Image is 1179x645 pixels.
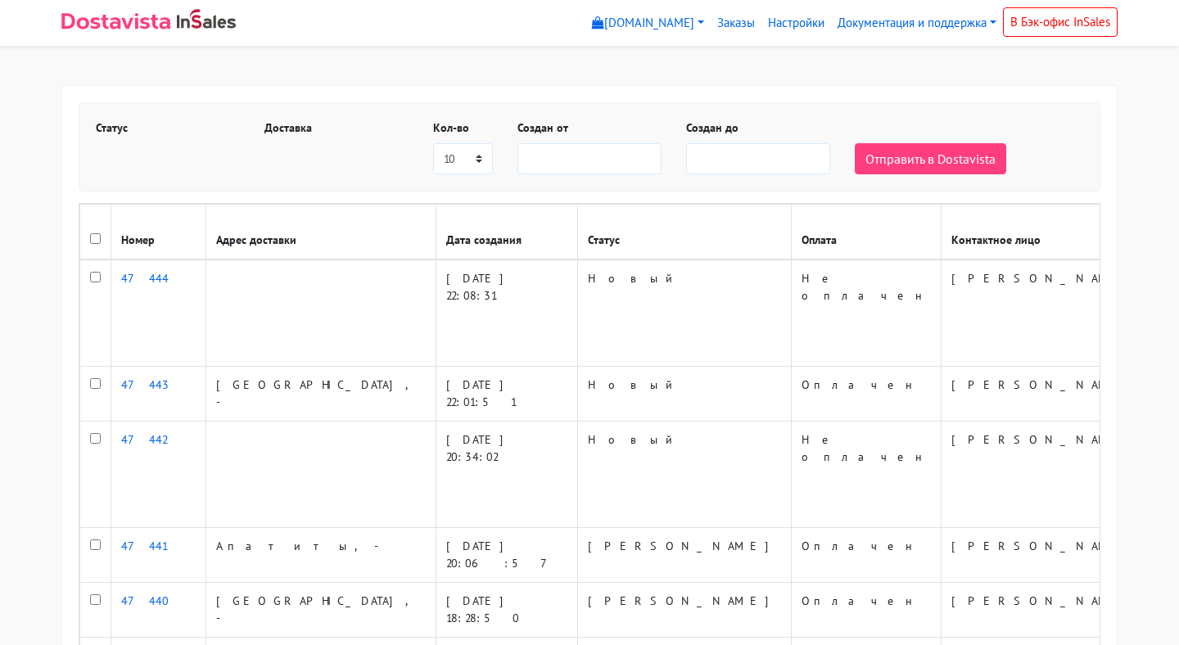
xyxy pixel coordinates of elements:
[96,120,128,137] label: Статус
[177,9,236,29] img: InSales
[792,422,942,528] td: Не оплачен
[792,583,942,638] td: Оплачен
[711,7,761,39] a: Заказы
[111,205,206,260] th: Номер
[761,7,831,39] a: Настройки
[578,583,792,638] td: [PERSON_NAME]
[517,120,568,137] label: Создан от
[1003,7,1118,37] a: В Бэк-офис InSales
[942,367,1166,422] td: [PERSON_NAME]
[578,259,792,367] td: Новый
[436,422,578,528] td: [DATE] 20:34:02
[578,422,792,528] td: Новый
[792,205,942,260] th: Оплата
[942,259,1166,367] td: [PERSON_NAME]
[121,271,169,286] a: 47444
[942,205,1166,260] th: Контактное лицо
[436,583,578,638] td: [DATE] 18:28:50
[121,377,169,392] a: 47443
[686,120,739,137] label: Создан до
[792,259,942,367] td: Не оплачен
[206,528,436,583] td: Апатиты, -
[61,13,170,29] img: Dostavista - срочная курьерская служба доставки
[585,7,711,39] a: [DOMAIN_NAME]
[121,593,169,608] a: 47440
[792,367,942,422] td: Оплачен
[792,528,942,583] td: Оплачен
[942,528,1166,583] td: [PERSON_NAME]
[121,539,167,553] a: 47441
[433,120,469,137] label: Кол-во
[578,528,792,583] td: [PERSON_NAME]
[206,367,436,422] td: [GEOGRAPHIC_DATA], -
[855,143,1006,174] button: Отправить в Dostavista
[578,205,792,260] th: Статус
[206,583,436,638] td: [GEOGRAPHIC_DATA], -
[121,432,167,447] a: 47442
[264,120,312,137] label: Доставка
[942,422,1166,528] td: [PERSON_NAME]
[436,528,578,583] td: [DATE] 20:06:57
[578,367,792,422] td: Новый
[831,7,1003,39] a: Документация и поддержка
[436,367,578,422] td: [DATE] 22:01:51
[942,583,1166,638] td: [PERSON_NAME]
[206,205,436,260] th: Адрес доставки
[436,205,578,260] th: Дата создания
[436,259,578,367] td: [DATE] 22:08:31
